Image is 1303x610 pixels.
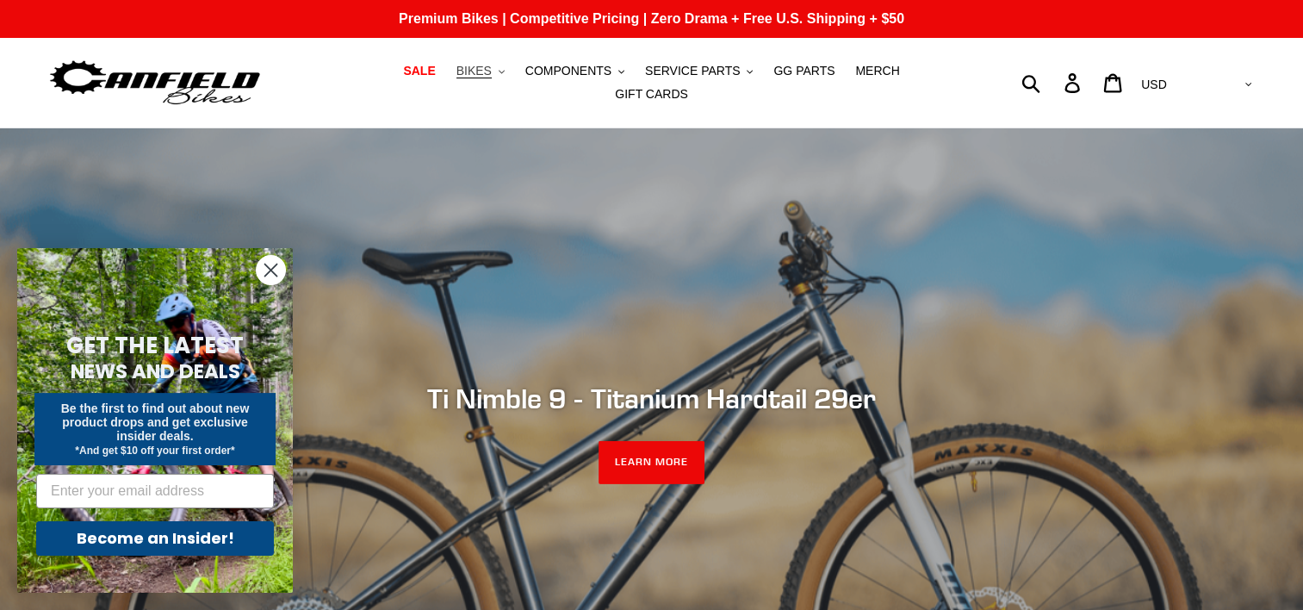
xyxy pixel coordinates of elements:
[47,56,263,110] img: Canfield Bikes
[645,64,740,78] span: SERVICE PARTS
[61,401,250,443] span: Be the first to find out about new product drops and get exclusive insider deals.
[36,521,274,556] button: Become an Insider!
[599,441,704,484] a: LEARN MORE
[606,83,697,106] a: GIFT CARDS
[855,64,899,78] span: MERCH
[71,358,240,385] span: NEWS AND DEALS
[448,59,513,83] button: BIKES
[525,64,611,78] span: COMPONENTS
[403,64,435,78] span: SALE
[456,64,492,78] span: BIKES
[847,59,908,83] a: MERCH
[394,59,444,83] a: SALE
[256,255,286,285] button: Close dialog
[636,59,761,83] button: SERVICE PARTS
[615,87,688,102] span: GIFT CARDS
[36,474,274,508] input: Enter your email address
[66,330,244,361] span: GET THE LATEST
[1031,64,1075,102] input: Search
[517,59,633,83] button: COMPONENTS
[773,64,835,78] span: GG PARTS
[765,59,843,83] a: GG PARTS
[75,445,234,457] span: *And get $10 off your first order*
[183,383,1121,415] h2: Ti Nimble 9 - Titanium Hardtail 29er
